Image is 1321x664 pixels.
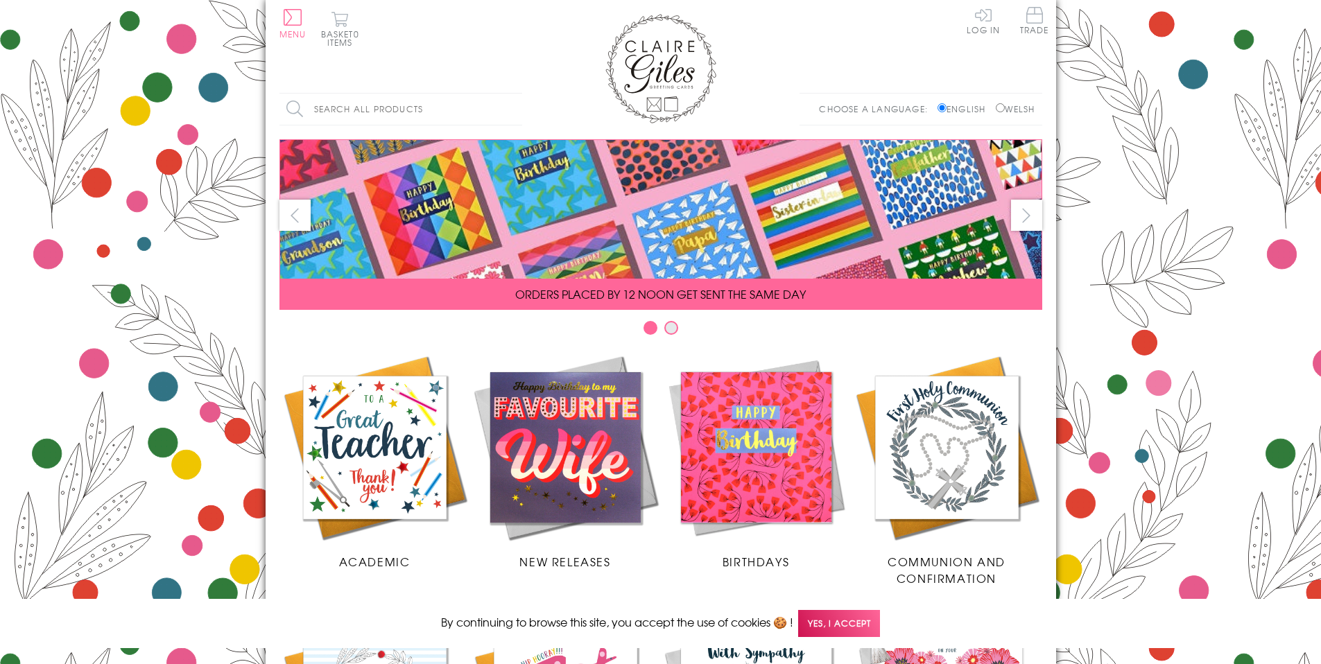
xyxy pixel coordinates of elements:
[279,320,1042,342] div: Carousel Pagination
[723,553,789,570] span: Birthdays
[888,553,1005,586] span: Communion and Confirmation
[515,286,806,302] span: ORDERS PLACED BY 12 NOON GET SENT THE SAME DAY
[321,11,359,46] button: Basket0 items
[1020,7,1049,37] a: Trade
[1011,200,1042,231] button: next
[339,553,411,570] span: Academic
[996,103,1035,115] label: Welsh
[279,200,311,231] button: prev
[996,103,1005,112] input: Welsh
[644,321,657,335] button: Carousel Page 1 (Current Slide)
[279,9,306,38] button: Menu
[664,321,678,335] button: Carousel Page 2
[798,610,880,637] span: Yes, I accept
[279,94,522,125] input: Search all products
[519,553,610,570] span: New Releases
[508,94,522,125] input: Search
[967,7,1000,34] a: Log In
[819,103,935,115] p: Choose a language:
[938,103,992,115] label: English
[938,103,947,112] input: English
[605,14,716,123] img: Claire Giles Greetings Cards
[327,28,359,49] span: 0 items
[1020,7,1049,34] span: Trade
[279,28,306,40] span: Menu
[852,352,1042,586] a: Communion and Confirmation
[279,352,470,570] a: Academic
[661,352,852,570] a: Birthdays
[470,352,661,570] a: New Releases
